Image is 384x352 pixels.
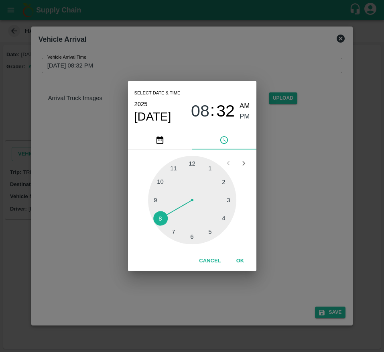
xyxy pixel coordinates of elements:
button: [DATE] [134,109,171,124]
button: 32 [216,101,235,122]
button: Cancel [196,254,224,268]
button: 2025 [134,99,148,109]
button: AM [240,101,250,112]
span: 32 [216,102,235,121]
button: PM [240,111,250,122]
span: 08 [191,102,209,121]
span: Select date & time [134,87,181,99]
span: : [210,101,215,122]
button: Open next view [236,156,251,171]
button: pick date [128,130,192,149]
button: pick time [192,130,256,149]
button: 08 [191,101,209,122]
button: OK [228,254,253,268]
